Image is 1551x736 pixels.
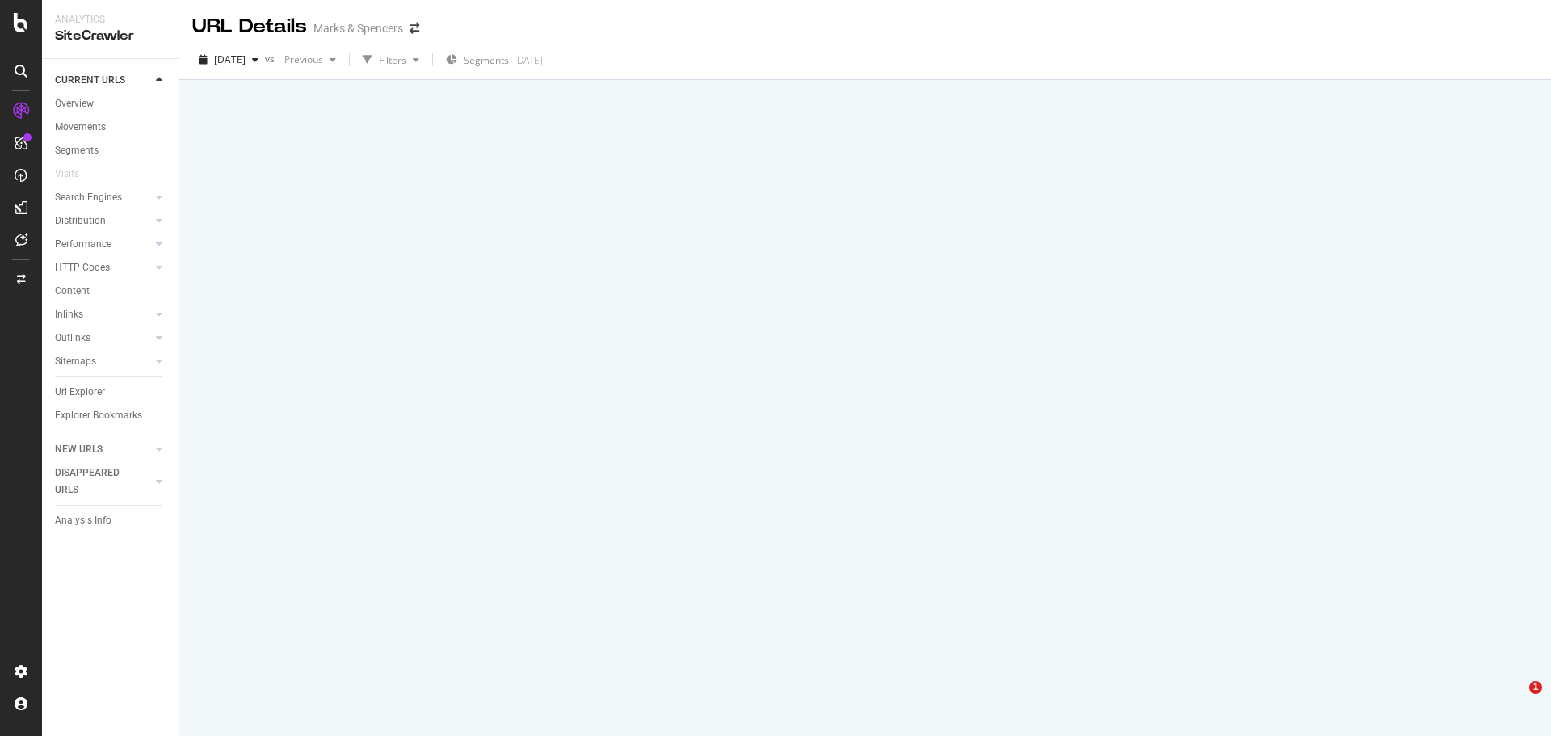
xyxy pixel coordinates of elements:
[55,283,90,300] div: Content
[265,52,278,65] span: vs
[55,330,90,347] div: Outlinks
[55,119,106,136] div: Movements
[1529,681,1542,694] span: 1
[439,47,549,73] button: Segments[DATE]
[55,72,151,89] a: CURRENT URLS
[55,189,151,206] a: Search Engines
[55,166,95,183] a: Visits
[55,259,151,276] a: HTTP Codes
[55,189,122,206] div: Search Engines
[55,259,110,276] div: HTTP Codes
[278,47,343,73] button: Previous
[379,53,406,67] div: Filters
[55,306,151,323] a: Inlinks
[55,283,167,300] a: Content
[55,330,151,347] a: Outlinks
[55,119,167,136] a: Movements
[55,27,166,45] div: SiteCrawler
[278,53,323,66] span: Previous
[55,441,103,458] div: NEW URLS
[514,53,543,67] div: [DATE]
[55,512,167,529] a: Analysis Info
[55,465,151,498] a: DISAPPEARED URLS
[55,407,142,424] div: Explorer Bookmarks
[55,95,167,112] a: Overview
[55,353,151,370] a: Sitemaps
[55,95,94,112] div: Overview
[55,236,151,253] a: Performance
[55,407,167,424] a: Explorer Bookmarks
[55,441,151,458] a: NEW URLS
[55,353,96,370] div: Sitemaps
[55,512,111,529] div: Analysis Info
[55,13,166,27] div: Analytics
[214,53,246,66] span: 2025 Oct. 11th
[55,212,106,229] div: Distribution
[313,20,403,36] div: Marks & Spencers
[192,47,265,73] button: [DATE]
[55,236,111,253] div: Performance
[1496,681,1535,720] iframe: Intercom live chat
[192,13,307,40] div: URL Details
[55,142,99,159] div: Segments
[55,465,137,498] div: DISAPPEARED URLS
[55,384,105,401] div: Url Explorer
[55,212,151,229] a: Distribution
[356,47,426,73] button: Filters
[55,306,83,323] div: Inlinks
[55,72,125,89] div: CURRENT URLS
[464,53,509,67] span: Segments
[55,142,167,159] a: Segments
[410,23,419,34] div: arrow-right-arrow-left
[55,384,167,401] a: Url Explorer
[55,166,79,183] div: Visits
